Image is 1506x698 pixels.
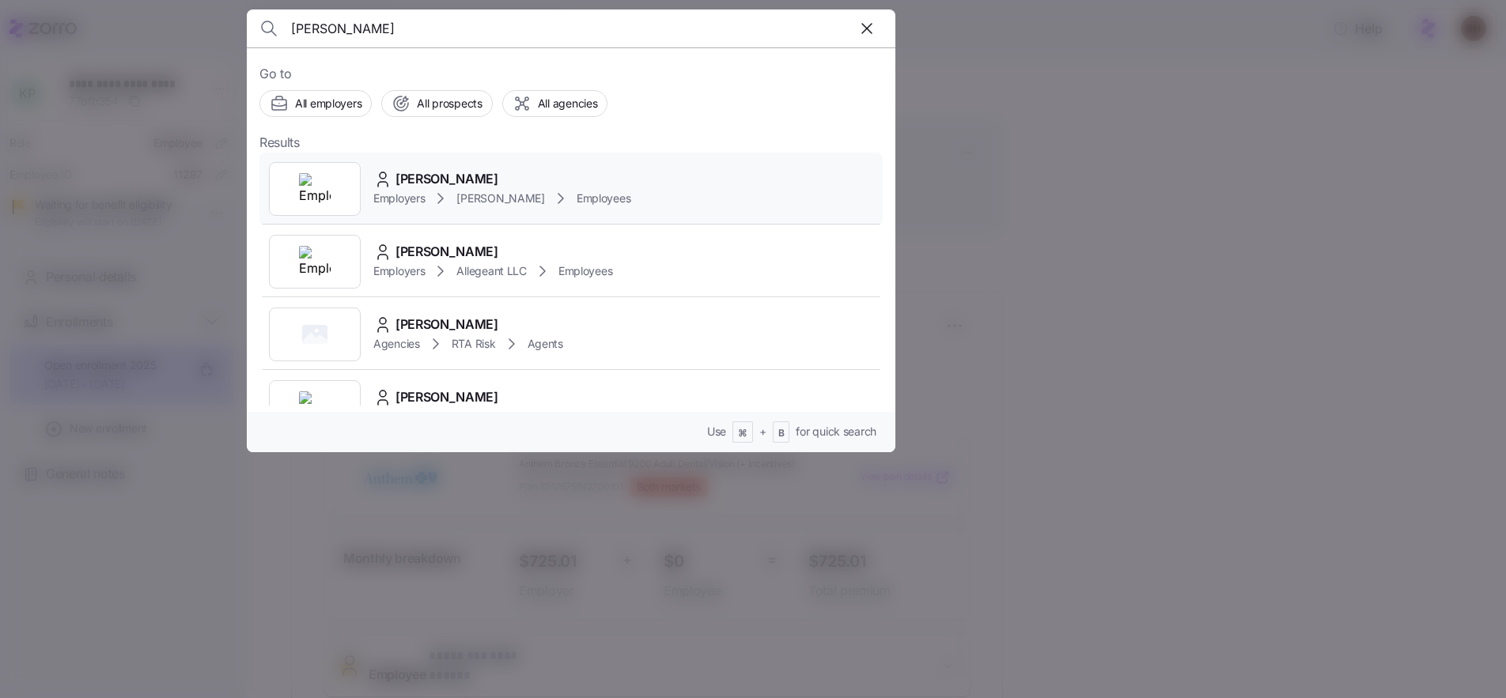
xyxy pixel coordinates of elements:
span: [PERSON_NAME] [395,387,498,407]
span: for quick search [796,424,876,440]
span: [PERSON_NAME] [456,191,544,206]
button: All agencies [502,90,608,117]
span: [PERSON_NAME] [395,242,498,262]
span: All agencies [538,96,598,111]
span: Employees [558,263,612,279]
span: All prospects [417,96,482,111]
span: Allegeant LLC [456,263,526,279]
img: Employer logo [299,391,331,423]
span: ⌘ [738,427,747,440]
span: Use [707,424,726,440]
span: All employers [295,96,361,111]
button: All employers [259,90,372,117]
span: Employers [373,263,425,279]
span: + [759,424,766,440]
span: Results [259,133,300,153]
span: Employers [373,191,425,206]
button: All prospects [381,90,492,117]
span: Agents [528,336,563,352]
img: Employer logo [299,246,331,277]
span: Go to [259,64,883,84]
span: RTA Risk [452,336,496,352]
span: [PERSON_NAME] [395,169,498,189]
img: Employer logo [299,173,331,205]
span: Agencies [373,336,420,352]
span: B [778,427,785,440]
span: Employees [577,191,630,206]
span: [PERSON_NAME] [395,315,498,334]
